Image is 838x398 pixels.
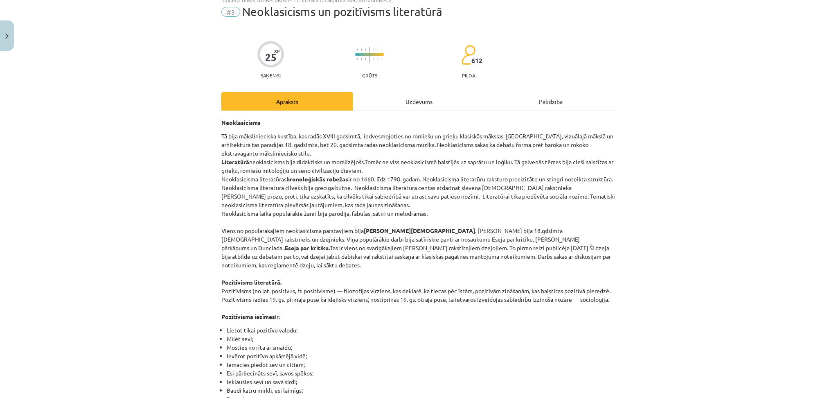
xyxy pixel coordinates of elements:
li: Lietot tikai pozitīvu valodu; [227,326,617,335]
div: Palīdzība [485,92,617,111]
strong: Neoklasicisms [221,119,261,126]
li: Mosties no rīta ar smaidu; [227,343,617,352]
li: Iemācies piedot sev un citiem; [227,360,617,369]
p: pilda [462,72,475,78]
strong: [PERSON_NAME][DEMOGRAPHIC_DATA] [364,227,475,234]
img: icon-short-line-57e1e144782c952c97e751825c79c345078a6d821885a25fce030b3d8c18986b.svg [377,58,378,60]
span: XP [274,49,279,53]
div: 25 [265,52,277,63]
img: icon-close-lesson-0947bae3869378f0d4975bcd49f059093ad1ed9edebbc8119c70593378902aed.svg [5,34,9,39]
li: Ieklausies sevī un savā sirdī; [227,378,617,386]
div: Apraksts [221,92,353,111]
img: icon-short-line-57e1e144782c952c97e751825c79c345078a6d821885a25fce030b3d8c18986b.svg [357,58,358,60]
p: Tā bija mākslinieciska kustība, kas radās XVIII gadsimtā, iedvesmojoties no romiešu un grieķu kla... [221,132,617,321]
img: icon-short-line-57e1e144782c952c97e751825c79c345078a6d821885a25fce030b3d8c18986b.svg [361,49,362,51]
strong: Pozitīvisms literatūrā. [221,278,282,286]
p: Grūts [362,72,377,78]
strong: hronoloģiskās robežas [286,175,348,183]
p: Saņemsi [257,72,284,78]
img: students-c634bb4e5e11cddfef0936a35e636f08e4e9abd3cc4e673bd6f9a4125e45ecb1.svg [461,45,475,65]
li: Esi pārliecināts sevī, savos spēkos; [227,369,617,378]
strong: Pozitīvisma iezīmes [221,313,275,320]
img: icon-short-line-57e1e144782c952c97e751825c79c345078a6d821885a25fce030b3d8c18986b.svg [365,49,366,51]
li: Mīlēt sevi; [227,335,617,343]
img: icon-short-line-57e1e144782c952c97e751825c79c345078a6d821885a25fce030b3d8c18986b.svg [357,49,358,51]
img: icon-short-line-57e1e144782c952c97e751825c79c345078a6d821885a25fce030b3d8c18986b.svg [365,58,366,60]
span: #3 [221,7,240,17]
img: icon-short-line-57e1e144782c952c97e751825c79c345078a6d821885a25fce030b3d8c18986b.svg [377,49,378,51]
img: icon-short-line-57e1e144782c952c97e751825c79c345078a6d821885a25fce030b3d8c18986b.svg [361,58,362,60]
span: 612 [471,57,482,64]
li: Ievērot pozitīvo apkārtējā vidē; [227,352,617,360]
img: icon-short-line-57e1e144782c952c97e751825c79c345078a6d821885a25fce030b3d8c18986b.svg [373,49,374,51]
img: icon-short-line-57e1e144782c952c97e751825c79c345078a6d821885a25fce030b3d8c18986b.svg [373,58,374,60]
img: icon-long-line-d9ea69661e0d244f92f715978eff75569469978d946b2353a9bb055b3ed8787d.svg [369,47,370,63]
strong: Eseja par kritiku. [285,244,330,251]
div: Uzdevums [353,92,485,111]
strong: Literatūrā [221,158,249,165]
span: Neoklasicisms un pozitīvisms literatūrā [242,5,442,18]
li: Baudi katru mirkli, esi laimīgs; [227,386,617,395]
